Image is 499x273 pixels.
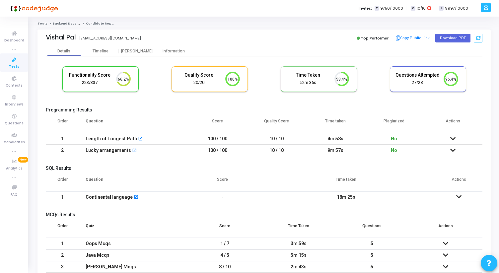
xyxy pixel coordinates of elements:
span: No [391,136,397,141]
h5: SQL Results [46,166,482,171]
td: 1 [46,238,79,249]
td: 18m 25s [257,191,435,203]
div: 3m 59s [268,238,329,249]
span: Tests [9,64,19,70]
td: 10 / 10 [247,145,306,156]
th: Time Taken [262,219,335,238]
td: 4m 58s [306,133,365,145]
span: | [435,5,436,12]
span: I [439,6,443,11]
td: 100 / 100 [188,133,247,145]
th: Time taken [306,114,365,133]
span: Candidates [4,140,25,145]
span: Candidate Report [86,22,116,26]
div: Timeline [93,49,108,54]
div: 52m 36s [286,80,330,86]
h5: Time Taken [286,72,330,78]
h5: Questions Attempted [395,72,440,78]
td: 3 [46,261,79,273]
span: Dashboard [4,38,24,43]
button: Copy Public Link [394,33,432,43]
th: Plagiarized [365,114,423,133]
div: Vishal Pal [46,34,76,41]
td: 100 / 100 [188,145,247,156]
div: [PERSON_NAME] [119,49,155,54]
span: C [411,6,415,11]
h5: Functionality Score [68,72,112,78]
h5: MCQs Results [46,212,482,218]
th: Time taken [257,173,435,191]
div: Length of Longest Path [86,133,137,144]
td: 1 [46,133,79,145]
div: 5m 15s [268,250,329,261]
th: Score [188,114,247,133]
td: 2 [46,145,79,156]
td: 1 [46,191,79,203]
span: FAQ [11,192,18,198]
th: Score [188,173,257,191]
th: Order [46,114,79,133]
th: Actions [424,114,482,133]
th: Order [46,173,79,191]
mat-icon: open_in_new [138,137,143,142]
mat-icon: open_in_new [134,195,138,200]
div: [PERSON_NAME] Mcqs [86,261,181,272]
td: 4 / 5 [188,249,262,261]
td: 8 / 10 [188,261,262,273]
div: 223/337 [68,80,112,86]
img: logo [8,2,58,15]
div: Details [57,49,70,54]
span: New [18,157,28,163]
span: Analytics [6,166,23,171]
div: Information [155,49,192,54]
span: Top Performer [361,35,389,41]
span: | [406,5,407,12]
td: 5 [335,238,409,249]
th: Questions [335,219,409,238]
td: 9m 57s [306,145,365,156]
td: - [188,191,257,203]
div: 2m 43s [268,261,329,272]
td: 5 [335,249,409,261]
a: Backend Developer Assessment [53,22,107,26]
a: Tests [37,22,47,26]
td: 5 [335,261,409,273]
h5: Programming Results [46,107,482,113]
th: Score [188,219,262,238]
span: No [391,148,397,153]
div: 20/20 [177,80,221,86]
h5: Quality Score [177,72,221,78]
span: 9750/10000 [380,6,403,11]
div: Lucky arrangements [86,145,131,156]
nav: breadcrumb [37,22,491,26]
div: 27/28 [395,80,440,86]
div: [EMAIL_ADDRESS][DOMAIN_NAME] [79,35,141,41]
span: Interviews [5,102,24,107]
span: Contests [6,83,23,89]
th: Quiz [79,219,188,238]
td: 2 [46,249,79,261]
span: 10/10 [417,6,426,11]
td: 1 / 7 [188,238,262,249]
div: Continental language [86,192,133,203]
label: Invites: [359,6,372,11]
td: 10 / 10 [247,133,306,145]
th: Question [79,173,188,191]
th: Question [79,114,188,133]
div: Java Mcqs [86,250,181,261]
span: Questions [5,121,24,126]
mat-icon: open_in_new [132,149,137,153]
th: Order [46,219,79,238]
span: 9997/10000 [445,6,468,11]
button: Download PDF [435,34,470,42]
th: Actions [435,173,482,191]
div: Oops Mcqs [86,238,181,249]
span: T [375,6,379,11]
th: Actions [409,219,482,238]
th: Quality Score [247,114,306,133]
